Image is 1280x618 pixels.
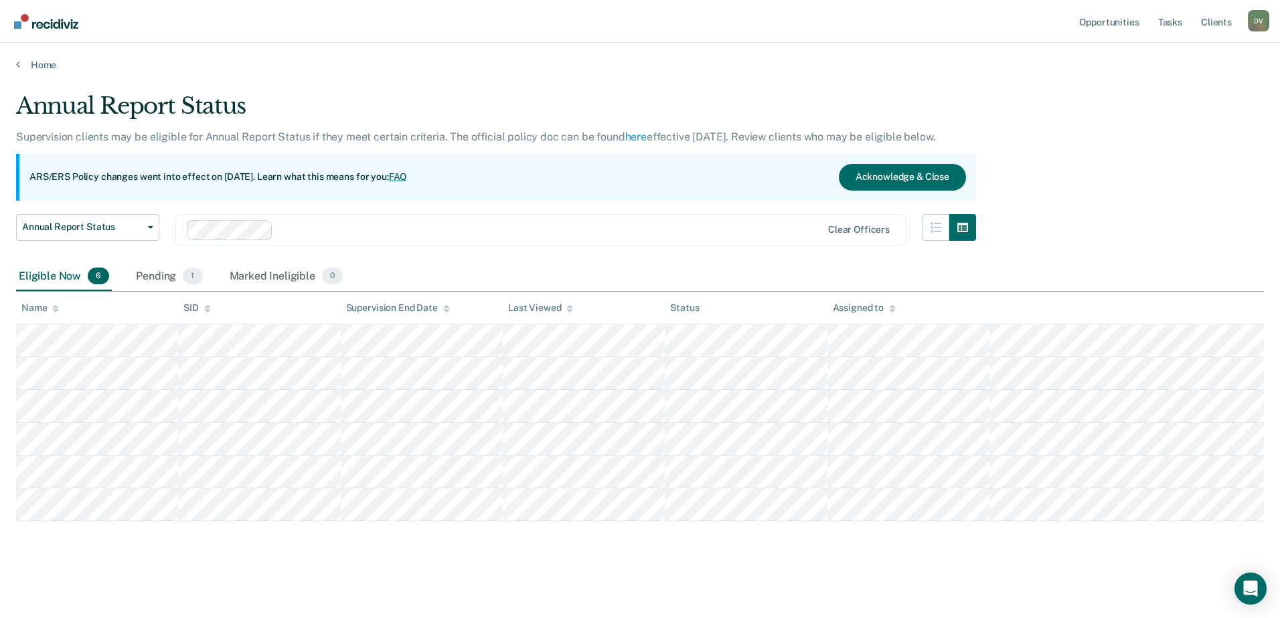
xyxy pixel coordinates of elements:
div: Annual Report Status [16,92,976,130]
div: D V [1248,10,1269,31]
div: Eligible Now6 [16,262,112,292]
p: Supervision clients may be eligible for Annual Report Status if they meet certain criteria. The o... [16,130,935,143]
a: Home [16,59,1264,71]
a: here [625,130,647,143]
div: Open Intercom Messenger [1234,573,1267,605]
img: Recidiviz [14,14,78,29]
button: Profile dropdown button [1248,10,1269,31]
div: Last Viewed [508,302,573,314]
a: FAQ [389,171,408,182]
div: Pending1 [133,262,205,292]
div: Marked Ineligible0 [227,262,346,292]
span: 0 [322,268,343,285]
button: Acknowledge & Close [839,164,966,191]
span: Annual Report Status [22,221,143,233]
span: 6 [88,268,109,285]
div: SID [183,302,211,314]
p: ARS/ERS Policy changes went into effect on [DATE]. Learn what this means for you: [29,171,407,184]
div: Assigned to [833,302,896,314]
div: Clear officers [828,224,890,235]
span: 1 [183,268,202,285]
div: Supervision End Date [346,302,450,314]
button: Annual Report Status [16,214,159,241]
div: Name [21,302,59,314]
div: Status [670,302,699,314]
